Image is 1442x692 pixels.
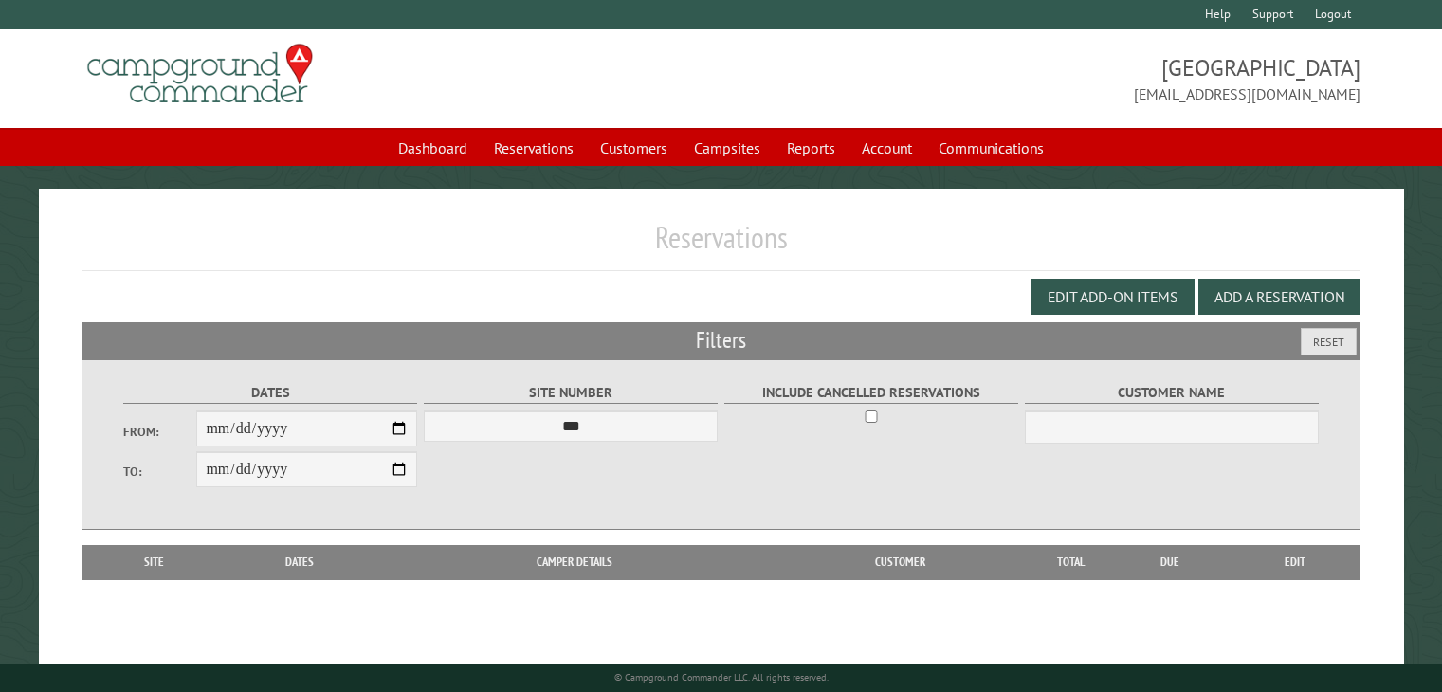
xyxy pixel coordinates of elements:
label: Include Cancelled Reservations [724,382,1019,404]
button: Reset [1301,328,1357,355]
a: Account [850,130,923,166]
label: Site Number [424,382,719,404]
th: Dates [217,545,382,579]
h1: Reservations [82,219,1360,271]
label: From: [123,423,197,441]
span: [GEOGRAPHIC_DATA] [EMAIL_ADDRESS][DOMAIN_NAME] [721,52,1360,105]
label: Dates [123,382,418,404]
a: Reports [776,130,847,166]
th: Customer [767,545,1033,579]
a: Dashboard [387,130,479,166]
img: Campground Commander [82,37,319,111]
button: Edit Add-on Items [1031,279,1195,315]
a: Communications [927,130,1055,166]
th: Edit [1231,545,1360,579]
button: Add a Reservation [1198,279,1360,315]
h2: Filters [82,322,1360,358]
th: Due [1109,545,1231,579]
label: To: [123,463,197,481]
th: Camper Details [382,545,767,579]
small: © Campground Commander LLC. All rights reserved. [614,671,829,683]
a: Customers [589,130,679,166]
label: Customer Name [1025,382,1320,404]
a: Campsites [683,130,772,166]
th: Total [1033,545,1109,579]
th: Site [91,545,217,579]
a: Reservations [483,130,585,166]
